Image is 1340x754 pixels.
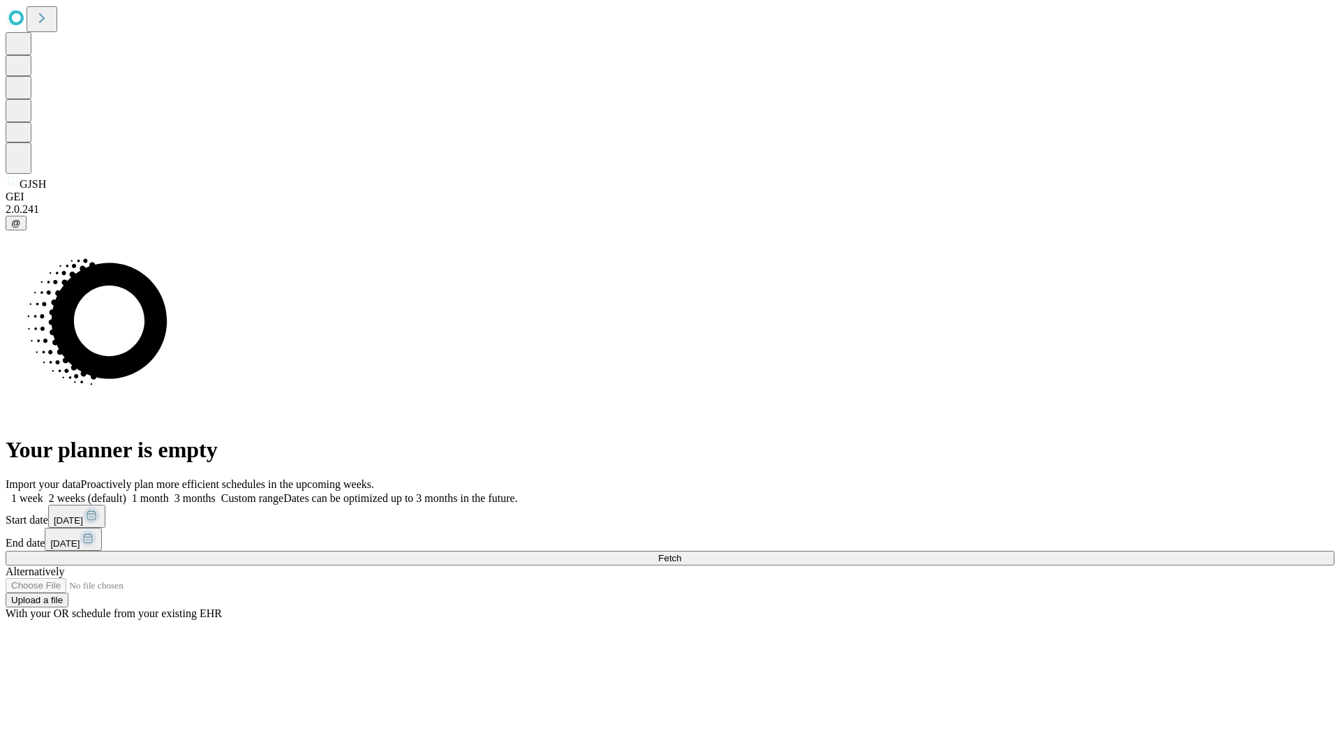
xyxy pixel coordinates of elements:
span: [DATE] [54,515,83,526]
button: @ [6,216,27,230]
span: Alternatively [6,565,64,577]
div: GEI [6,191,1334,203]
div: Start date [6,505,1334,528]
span: 1 week [11,492,43,504]
span: Custom range [221,492,283,504]
span: 1 month [132,492,169,504]
span: Dates can be optimized up to 3 months in the future. [283,492,517,504]
span: Fetch [658,553,681,563]
span: Proactively plan more efficient schedules in the upcoming weeks. [81,478,374,490]
button: [DATE] [45,528,102,551]
button: [DATE] [48,505,105,528]
span: Import your data [6,478,81,490]
span: With your OR schedule from your existing EHR [6,607,222,619]
span: [DATE] [50,538,80,549]
span: 3 months [174,492,216,504]
h1: Your planner is empty [6,437,1334,463]
div: End date [6,528,1334,551]
button: Fetch [6,551,1334,565]
span: @ [11,218,21,228]
button: Upload a file [6,593,68,607]
span: GJSH [20,178,46,190]
span: 2 weeks (default) [49,492,126,504]
div: 2.0.241 [6,203,1334,216]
